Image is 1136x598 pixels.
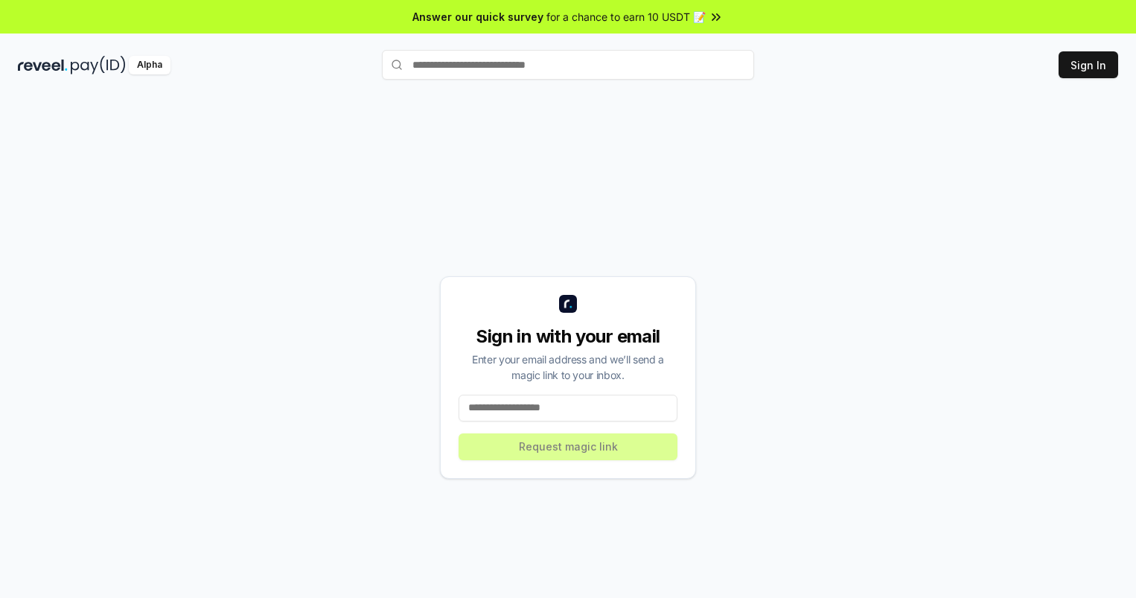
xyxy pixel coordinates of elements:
div: Alpha [129,56,170,74]
span: Answer our quick survey [412,9,543,25]
button: Sign In [1059,51,1118,78]
div: Enter your email address and we’ll send a magic link to your inbox. [459,352,677,383]
img: logo_small [559,295,577,313]
div: Sign in with your email [459,325,677,349]
img: reveel_dark [18,56,68,74]
img: pay_id [71,56,126,74]
span: for a chance to earn 10 USDT 📝 [546,9,706,25]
